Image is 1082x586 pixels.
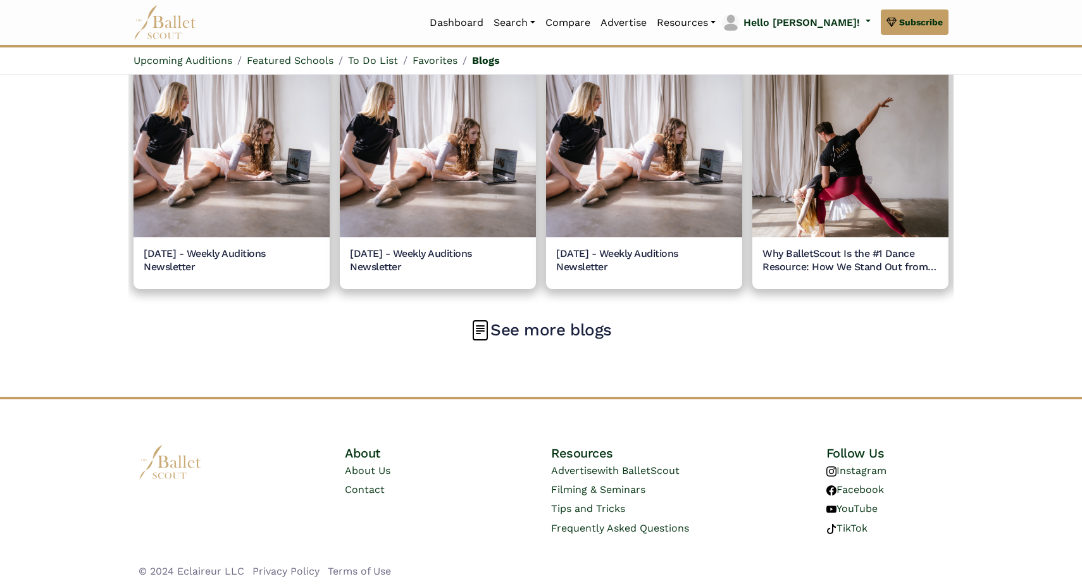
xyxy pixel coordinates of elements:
h5: Why BalletScout Is the #1 Dance Resource: How We Stand Out from the Competition [762,247,938,274]
img: gem.svg [886,15,897,29]
a: Blogs [472,54,500,66]
img: facebook logo [826,485,836,496]
a: Facebook [826,483,884,496]
img: profile picture [722,14,740,32]
a: About Us [345,464,390,477]
a: Dashboard [425,9,488,36]
a: profile picture Hello [PERSON_NAME]! [721,13,871,33]
h4: About [345,445,462,461]
a: Terms of Use [328,565,391,577]
img: logo [139,445,202,480]
a: Compare [540,9,595,36]
a: Filming & Seminars [551,483,645,496]
a: To Do List [348,54,398,66]
a: [DATE] - Weekly Auditions Newsletter [134,41,330,289]
a: See more blogs [490,320,611,339]
a: TikTok [826,522,867,534]
span: with BalletScout [597,464,680,477]
li: © 2024 Eclaireur LLC [139,563,244,580]
span: Subscribe [899,15,943,29]
p: Hello [PERSON_NAME]! [743,15,860,31]
h4: Resources [551,445,737,461]
img: tiktok logo [826,524,836,534]
a: Contact [345,483,385,496]
a: Privacy Policy [252,565,320,577]
a: Frequently Asked Questions [551,522,689,534]
a: [DATE] - Weekly Auditions Newsletter [340,41,536,289]
a: Instagram [826,464,886,477]
h5: [DATE] - Weekly Auditions Newsletter [144,247,320,274]
a: Why BalletScout Is the #1 Dance Resource: How We Stand Out from the Competition [752,41,948,289]
h5: [DATE] - Weekly Auditions Newsletter [350,247,526,274]
a: Advertisewith BalletScout [551,464,680,477]
a: Advertise [595,9,652,36]
img: youtube logo [826,504,836,514]
a: Resources [652,9,721,36]
a: Upcoming Auditions [134,54,232,66]
a: Favorites [413,54,457,66]
img: instagram logo [826,466,836,477]
a: Featured Schools [247,54,333,66]
a: Subscribe [881,9,948,35]
a: Tips and Tricks [551,502,625,514]
a: YouTube [826,502,878,514]
h4: Follow Us [826,445,943,461]
a: [DATE] - Weekly Auditions Newsletter [546,41,742,289]
a: Search [488,9,540,36]
h5: [DATE] - Weekly Auditions Newsletter [556,247,732,274]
